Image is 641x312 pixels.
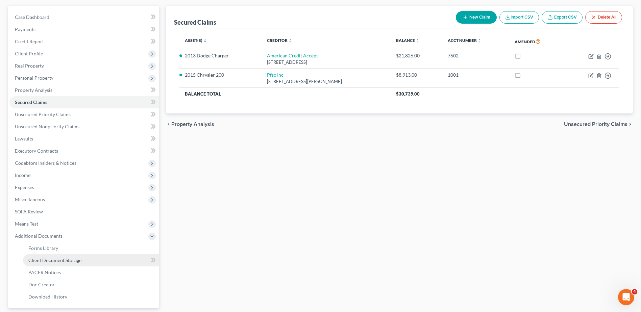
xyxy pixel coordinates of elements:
[9,206,159,218] a: SOFA Review
[15,38,44,44] span: Credit Report
[203,39,207,43] i: unfold_more
[396,52,437,59] div: $21,826.00
[618,289,634,305] iframe: Intercom live chat
[15,233,63,239] span: Additional Documents
[627,122,633,127] i: chevron_right
[185,52,256,59] li: 2013 Dodge Charger
[267,59,385,66] div: [STREET_ADDRESS]
[15,63,44,69] span: Real Property
[499,11,539,24] button: Import CSV
[15,160,76,166] span: Codebtors Insiders & Notices
[9,11,159,23] a: Case Dashboard
[564,122,633,127] button: Unsecured Priority Claims chevron_right
[9,108,159,121] a: Unsecured Priority Claims
[23,242,159,254] a: Forms Library
[15,197,45,202] span: Miscellaneous
[267,78,385,85] div: [STREET_ADDRESS][PERSON_NAME]
[28,257,81,263] span: Client Document Storage
[23,279,159,291] a: Doc Creator
[15,172,30,178] span: Income
[15,99,47,105] span: Secured Claims
[9,133,159,145] a: Lawsuits
[28,245,58,251] span: Forms Library
[23,266,159,279] a: PACER Notices
[15,184,34,190] span: Expenses
[15,87,52,93] span: Property Analysis
[23,291,159,303] a: Download History
[9,23,159,35] a: Payments
[15,75,53,81] span: Personal Property
[267,72,283,78] a: Pfsc Inc
[15,51,43,56] span: Client Profile
[477,39,482,43] i: unfold_more
[15,136,33,141] span: Lawsuits
[171,122,214,127] span: Property Analysis
[9,145,159,157] a: Executory Contracts
[28,294,67,300] span: Download History
[564,122,627,127] span: Unsecured Priority Claims
[416,39,420,43] i: unfold_more
[396,38,420,43] a: Balance unfold_more
[15,124,79,129] span: Unsecured Nonpriority Claims
[185,38,207,43] a: Asset(s) unfold_more
[456,11,497,24] button: New Claim
[288,39,292,43] i: unfold_more
[15,221,38,227] span: Means Test
[585,11,622,24] button: Delete All
[509,34,565,49] th: Amended
[9,96,159,108] a: Secured Claims
[28,269,61,275] span: PACER Notices
[9,84,159,96] a: Property Analysis
[185,72,256,78] li: 2015 Chrysler 200
[9,35,159,48] a: Credit Report
[23,254,159,266] a: Client Document Storage
[166,122,214,127] button: chevron_left Property Analysis
[179,88,391,100] th: Balance Total
[15,209,43,214] span: SOFA Review
[448,72,504,78] div: 1001
[396,91,420,97] span: $30,739.00
[448,52,504,59] div: 7602
[15,111,71,117] span: Unsecured Priority Claims
[267,53,318,58] a: American Credit Accept
[267,38,292,43] a: Creditor unfold_more
[632,289,637,294] span: 4
[174,18,216,26] div: Secured Claims
[28,282,55,287] span: Doc Creator
[15,26,35,32] span: Payments
[9,121,159,133] a: Unsecured Nonpriority Claims
[15,148,58,154] span: Executory Contracts
[448,38,482,43] a: Acct Number unfold_more
[542,11,583,24] a: Export CSV
[396,72,437,78] div: $8,913.00
[15,14,49,20] span: Case Dashboard
[166,122,171,127] i: chevron_left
